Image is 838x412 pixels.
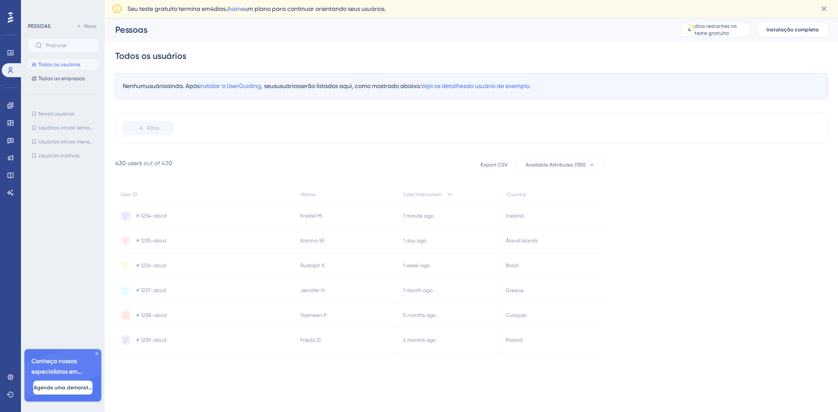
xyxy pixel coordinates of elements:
[28,23,51,29] font: PESSOAS
[34,385,103,391] font: Agende uma demonstração
[115,24,148,35] font: Pessoas
[123,121,174,135] button: Filtro
[199,82,261,89] font: instalar o UserGuiding
[276,82,299,89] font: usuários
[146,82,166,89] font: usuário
[421,82,466,89] font: Veja os detalhes
[127,5,210,12] font: Seu teste gratuito termina em
[84,23,96,29] font: Novo
[210,5,214,12] font: 4
[244,5,386,12] font: um plano para continuar orientando seus usuários.
[28,136,99,147] button: Usuários ativos mensais
[766,27,819,33] font: Instalação completa
[38,139,96,145] font: Usuários ativos mensais
[227,5,244,12] a: Assine
[38,61,80,68] font: Todos os usuários
[46,42,91,48] input: Procurar
[38,153,79,159] font: Usuários inativos
[38,111,74,117] font: Novos usuários
[31,358,82,386] font: Conheça nossos especialistas em integração 🎧
[299,82,421,89] font: serão listados aqui, como mostrado abaixo.
[74,21,99,31] button: Novo
[28,73,99,84] button: Todas as empresas
[115,51,186,61] font: Todos os usuários
[38,75,85,82] font: Todas as empresas
[261,82,276,89] font: , seus
[166,82,199,89] font: ainda. Após
[28,123,99,133] button: Usuários ativos semanais
[694,23,737,36] font: dias restantes no teste gratuito
[147,125,159,131] font: Filtro
[214,5,227,12] font: dias.
[688,27,691,33] font: 4
[758,23,828,37] button: Instalação completa
[466,82,529,89] font: do usuário de exemplo
[28,109,99,119] button: Novos usuários
[28,150,99,161] button: Usuários inativos
[529,82,531,89] font: .
[33,381,93,395] button: Agende uma demonstração
[123,82,146,89] font: Nenhum
[28,59,99,70] button: Todos os usuários
[38,125,100,131] font: Usuários ativos semanais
